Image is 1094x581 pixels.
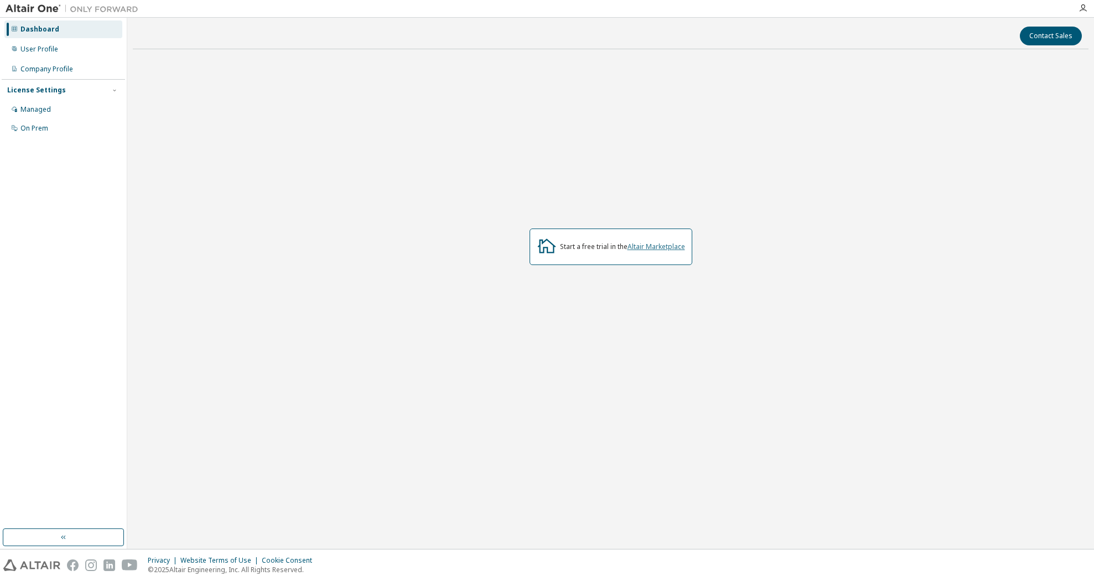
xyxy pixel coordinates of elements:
div: Dashboard [20,25,59,34]
div: User Profile [20,45,58,54]
div: Privacy [148,556,180,565]
div: Company Profile [20,65,73,74]
div: License Settings [7,86,66,95]
img: altair_logo.svg [3,559,60,571]
img: linkedin.svg [103,559,115,571]
div: Managed [20,105,51,114]
img: instagram.svg [85,559,97,571]
div: Cookie Consent [262,556,319,565]
div: On Prem [20,124,48,133]
div: Website Terms of Use [180,556,262,565]
img: facebook.svg [67,559,79,571]
div: Start a free trial in the [560,242,685,251]
button: Contact Sales [1020,27,1082,45]
img: youtube.svg [122,559,138,571]
img: Altair One [6,3,144,14]
a: Altair Marketplace [628,242,685,251]
p: © 2025 Altair Engineering, Inc. All Rights Reserved. [148,565,319,574]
